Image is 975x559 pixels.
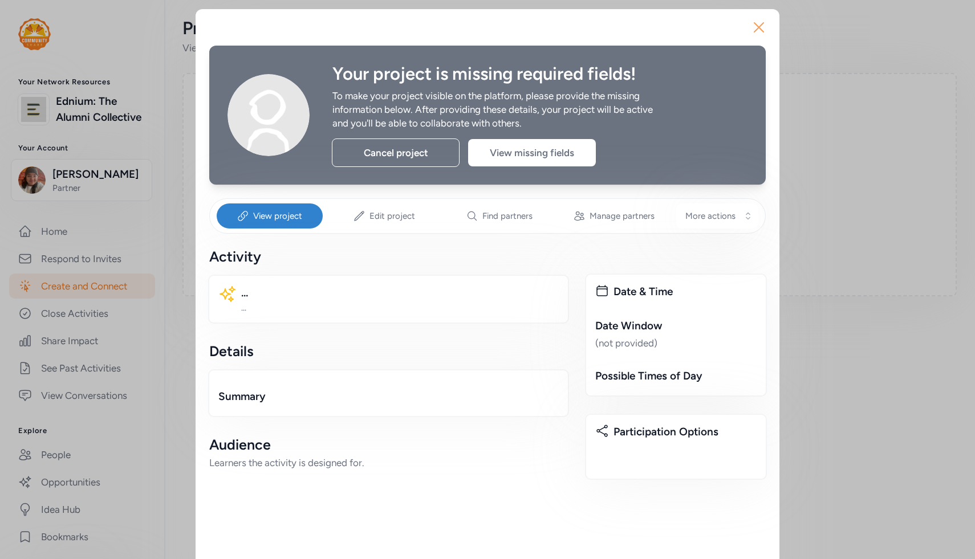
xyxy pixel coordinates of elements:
[332,138,460,167] div: Cancel project
[241,285,559,301] div: ...
[614,284,757,300] div: Date & Time
[369,210,415,222] span: Edit project
[332,89,661,130] div: To make your project visible on the platform, please provide the missing information below. After...
[227,74,310,156] img: Avatar
[590,210,655,222] span: Manage partners
[241,302,559,313] div: ...
[332,64,747,84] div: Your project is missing required fields!
[218,389,559,405] div: Summary
[209,342,568,360] div: Details
[676,203,758,229] button: More actions
[482,210,533,222] span: Find partners
[685,210,736,222] span: More actions
[595,368,757,384] div: Possible Times of Day
[209,247,568,266] div: Activity
[468,139,596,166] div: View missing fields
[209,435,568,454] div: Audience
[595,318,757,334] div: Date Window
[209,456,568,470] div: Learners the activity is designed for.
[595,336,757,350] div: (not provided)
[614,424,757,440] div: Participation Options
[253,210,302,222] span: View project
